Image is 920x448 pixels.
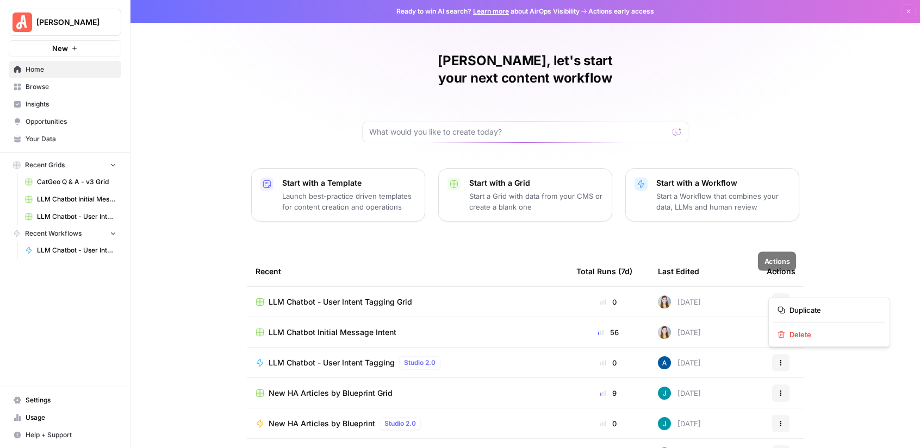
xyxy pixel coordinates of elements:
div: [DATE] [658,356,701,369]
div: [DATE] [658,387,701,400]
a: Opportunities [9,113,121,130]
a: New HA Articles by BlueprintStudio 2.0 [256,417,559,430]
span: Recent Grids [25,160,65,170]
div: [DATE] [658,326,701,339]
a: Usage [9,409,121,426]
a: LLM Chatbot - User Intent TaggingStudio 2.0 [256,356,559,369]
div: Recent [256,256,559,286]
div: Last Edited [658,256,699,286]
img: he81ibor8lsei4p3qvg4ugbvimgp [658,356,671,369]
span: LLM Chatbot Initial Message Intent [37,194,116,204]
span: Studio 2.0 [404,358,436,368]
a: LLM Chatbot Initial Message Intent [256,327,559,338]
a: LLM Chatbot - User Intent Tagging Grid [20,208,121,225]
span: Help + Support [26,430,116,440]
span: CatGeo Q & A - v3 Grid [37,177,116,187]
span: New HA Articles by Blueprint Grid [269,388,393,399]
span: New HA Articles by Blueprint [269,418,375,429]
span: Actions early access [588,7,654,16]
p: Launch best-practice driven templates for content creation and operations [282,191,416,212]
a: LLM Chatbot - User Intent Tagging [20,242,121,259]
span: LLM Chatbot - User Intent Tagging [269,357,395,368]
div: [DATE] [658,295,701,308]
span: Delete [790,329,877,340]
a: Settings [9,392,121,409]
span: Browse [26,82,116,92]
input: What would you like to create today? [369,127,668,137]
div: Total Runs (7d) [576,256,632,286]
img: sx1xvnnnzvz6e46lo8c0q6kbn1fo [658,295,671,308]
div: 0 [576,357,641,368]
span: LLM Chatbot - User Intent Tagging [37,245,116,255]
a: LLM Chatbot Initial Message Intent [20,191,121,208]
button: Start with a WorkflowStart a Workflow that combines your data, LLMs and human review [625,168,799,222]
div: 9 [576,388,641,399]
img: sx1xvnnnzvz6e46lo8c0q6kbn1fo [658,326,671,339]
button: Help + Support [9,426,121,444]
a: Your Data [9,130,121,148]
p: Start with a Template [282,178,416,188]
a: Browse [9,78,121,96]
span: Duplicate [790,305,877,316]
span: Recent Workflows [25,229,82,238]
p: Start a Workflow that combines your data, LLMs and human review [656,191,790,212]
button: Recent Workflows [9,225,121,242]
a: Insights [9,96,121,113]
p: Start with a Grid [469,178,603,188]
span: LLM Chatbot Initial Message Intent [269,327,396,338]
p: Start a Grid with data from your CMS or create a blank one [469,191,603,212]
span: Home [26,65,116,74]
h1: [PERSON_NAME], let's start your next content workflow [362,52,688,87]
span: LLM Chatbot - User Intent Tagging Grid [37,212,116,222]
span: Opportunities [26,117,116,127]
span: Insights [26,99,116,109]
button: Workspace: Angi [9,9,121,36]
span: Ready to win AI search? about AirOps Visibility [396,7,580,16]
span: Studio 2.0 [384,419,416,428]
div: 56 [576,327,641,338]
button: Recent Grids [9,157,121,173]
span: [PERSON_NAME] [36,17,102,28]
img: Angi Logo [13,12,32,32]
p: Start with a Workflow [656,178,790,188]
span: New [52,43,68,54]
span: Your Data [26,134,116,144]
button: Start with a TemplateLaunch best-practice driven templates for content creation and operations [251,168,425,222]
img: gsxx783f1ftko5iaboo3rry1rxa5 [658,417,671,430]
button: New [9,40,121,56]
a: Home [9,61,121,78]
div: Actions [767,256,795,286]
span: Settings [26,395,116,405]
button: Start with a GridStart a Grid with data from your CMS or create a blank one [438,168,612,222]
div: 0 [576,418,641,429]
a: CatGeo Q & A - v3 Grid [20,173,121,191]
img: gsxx783f1ftko5iaboo3rry1rxa5 [658,387,671,400]
a: New HA Articles by Blueprint Grid [256,388,559,399]
a: Learn more [473,7,509,15]
span: Usage [26,413,116,422]
div: 0 [576,296,641,307]
span: LLM Chatbot - User Intent Tagging Grid [269,296,412,307]
div: [DATE] [658,417,701,430]
a: LLM Chatbot - User Intent Tagging Grid [256,296,559,307]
